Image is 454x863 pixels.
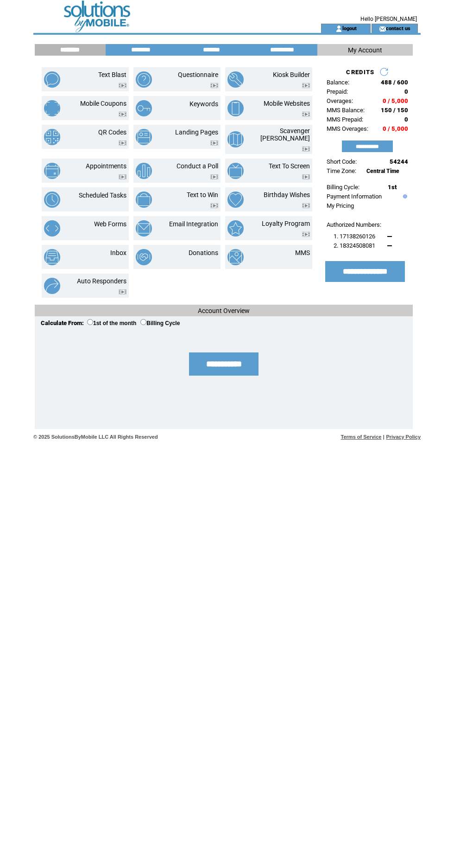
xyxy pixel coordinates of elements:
span: 1st [388,184,397,191]
img: web-forms.png [44,220,60,237]
img: video.png [119,174,126,179]
img: mobile-coupons.png [44,100,60,116]
span: Account Overview [198,307,250,314]
span: Billing Cycle: [327,184,359,191]
a: Text to Win [187,191,218,198]
a: Conduct a Poll [177,162,218,170]
img: text-to-screen.png [227,163,244,179]
span: 1. 17138260126 [334,233,375,240]
span: Prepaid: [327,88,348,95]
img: kiosk-builder.png [227,71,244,88]
span: Hello [PERSON_NAME] [360,16,417,22]
a: Privacy Policy [386,434,421,440]
a: Appointments [86,162,126,170]
img: video.png [210,83,218,88]
span: MMS Prepaid: [327,116,363,123]
img: conduct-a-poll.png [136,163,152,179]
a: Scheduled Tasks [79,192,126,199]
img: video.png [302,83,310,88]
img: questionnaire.png [136,71,152,88]
span: 488 / 600 [381,79,408,86]
span: Authorized Numbers: [327,221,381,228]
span: Calculate From: [41,320,84,326]
span: | [383,434,385,440]
img: text-to-win.png [136,192,152,208]
img: video.png [210,174,218,179]
a: Keywords [189,100,218,108]
a: Web Forms [94,220,126,228]
span: Balance: [327,79,349,86]
img: loyalty-program.png [227,220,244,237]
a: Inbox [110,249,126,256]
a: Landing Pages [175,128,218,136]
img: video.png [302,174,310,179]
img: birthday-wishes.png [227,192,244,208]
img: mms.png [227,249,244,265]
span: Central Time [366,168,399,174]
a: Donations [189,249,218,256]
a: QR Codes [98,128,126,136]
span: MMS Overages: [327,125,368,132]
span: 0 / 5,000 [383,97,408,104]
img: contact_us_icon.gif [379,25,386,32]
a: Text To Screen [269,162,310,170]
a: Scavenger [PERSON_NAME] [260,127,310,142]
a: My Pricing [327,202,354,209]
img: video.png [302,112,310,117]
img: landing-pages.png [136,129,152,145]
img: video.png [210,203,218,208]
a: Payment Information [327,193,382,200]
img: appointments.png [44,163,60,179]
img: auto-responders.png [44,278,60,294]
img: mobile-websites.png [227,100,244,116]
img: video.png [119,141,126,146]
label: Billing Cycle [140,320,180,326]
span: Short Code: [327,158,357,165]
span: 0 [404,88,408,95]
img: video.png [302,147,310,152]
span: 2. 18324508081 [334,242,375,249]
a: Auto Responders [77,277,126,285]
img: video.png [119,289,126,294]
label: 1st of the month [87,320,136,326]
img: text-blast.png [44,71,60,88]
span: 150 / 150 [381,107,408,114]
span: Overages: [327,97,353,104]
span: CREDITS [346,69,374,76]
input: Billing Cycle [140,319,146,325]
span: Time Zone: [327,167,356,174]
a: Mobile Coupons [80,100,126,107]
img: donations.png [136,249,152,265]
img: video.png [210,141,218,146]
img: video.png [302,232,310,237]
a: Terms of Service [341,434,382,440]
img: email-integration.png [136,220,152,237]
img: scheduled-tasks.png [44,192,60,208]
span: © 2025 SolutionsByMobile LLC All Rights Reserved [33,434,158,440]
a: Birthday Wishes [264,191,310,198]
span: My Account [348,46,382,54]
img: video.png [119,83,126,88]
img: video.png [302,203,310,208]
a: MMS [295,249,310,256]
a: Questionnaire [178,71,218,78]
a: Kiosk Builder [273,71,310,78]
a: Email Integration [169,220,218,228]
a: Text Blast [98,71,126,78]
input: 1st of the month [87,319,93,325]
img: video.png [119,112,126,117]
img: account_icon.gif [335,25,342,32]
img: qr-codes.png [44,129,60,145]
span: 0 [404,116,408,123]
a: logout [342,25,357,31]
span: MMS Balance: [327,107,365,114]
a: Mobile Websites [264,100,310,107]
span: 0 / 5,000 [383,125,408,132]
a: Loyalty Program [262,220,310,227]
img: scavenger-hunt.png [227,131,244,147]
img: help.gif [401,194,407,198]
img: keywords.png [136,100,152,116]
span: 54244 [390,158,408,165]
img: inbox.png [44,249,60,265]
a: contact us [386,25,410,31]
